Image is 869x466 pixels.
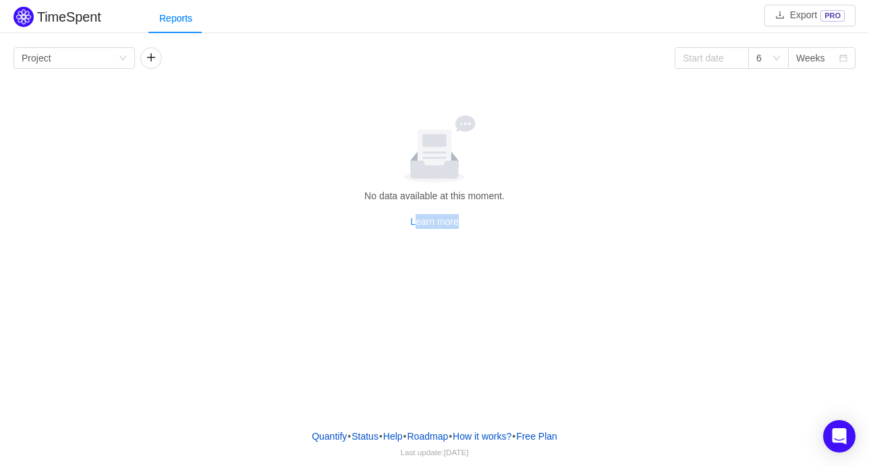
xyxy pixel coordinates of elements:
button: icon: plus [140,47,162,69]
i: icon: down [119,54,127,63]
div: Weeks [796,48,825,68]
span: • [449,431,452,442]
button: icon: downloadExportPRO [764,5,856,26]
div: Reports [148,3,203,34]
div: 6 [756,48,762,68]
a: Learn more [410,216,459,227]
a: Help [383,426,403,446]
span: • [379,431,383,442]
span: No data available at this moment. [364,190,505,201]
button: Free Plan [515,426,558,446]
span: • [403,431,407,442]
a: Roadmap [407,426,449,446]
h2: TimeSpent [37,9,101,24]
span: Last update: [401,448,469,457]
i: icon: calendar [839,54,847,63]
span: [DATE] [444,448,469,457]
span: • [512,431,515,442]
button: How it works? [452,426,512,446]
a: Quantify [311,426,347,446]
img: Quantify logo [13,7,34,27]
div: Project [22,48,51,68]
input: Start date [675,47,749,69]
span: • [347,431,351,442]
i: icon: down [773,54,781,63]
a: Status [351,426,379,446]
div: Open Intercom Messenger [823,420,856,452]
